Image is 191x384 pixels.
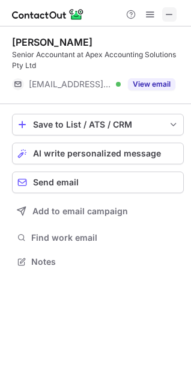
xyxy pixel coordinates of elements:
[12,143,184,164] button: AI write personalized message
[33,149,161,158] span: AI write personalized message
[12,200,184,222] button: Add to email campaign
[31,256,179,267] span: Notes
[33,120,163,129] div: Save to List / ATS / CRM
[12,36,92,48] div: [PERSON_NAME]
[12,229,184,246] button: Find work email
[12,172,184,193] button: Send email
[31,232,179,243] span: Find work email
[12,7,84,22] img: ContactOut v5.3.10
[12,49,184,71] div: Senior Accountant at Apex Accounting Solutions Pty Ltd
[128,78,175,90] button: Reveal Button
[12,114,184,135] button: save-profile-one-click
[12,253,184,270] button: Notes
[32,206,128,216] span: Add to email campaign
[33,178,79,187] span: Send email
[29,79,112,90] span: [EMAIL_ADDRESS][DOMAIN_NAME]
